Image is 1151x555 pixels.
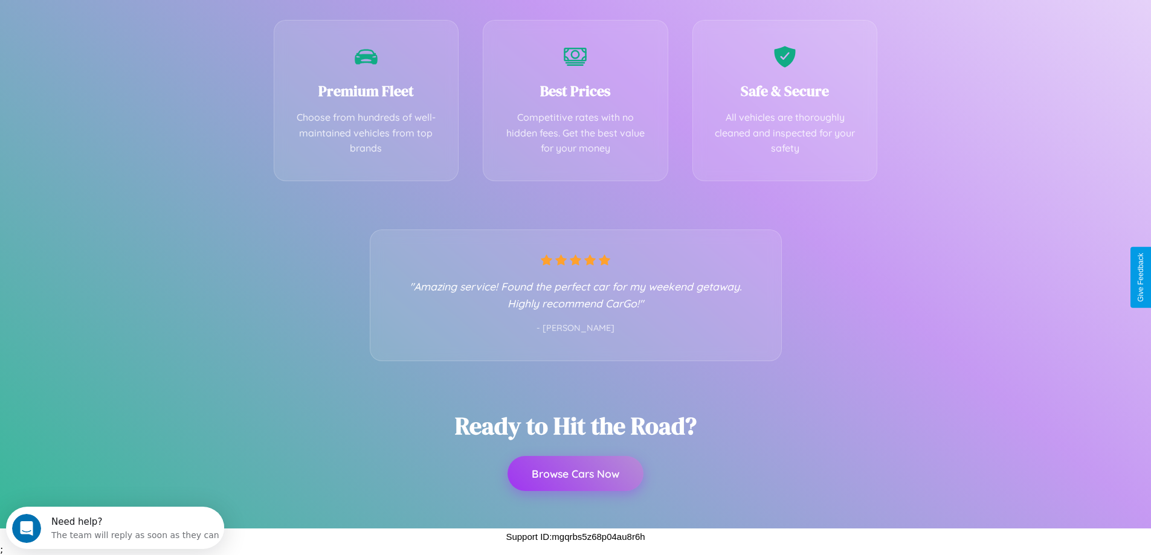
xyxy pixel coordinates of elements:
[292,110,440,156] p: Choose from hundreds of well-maintained vehicles from top brands
[711,110,859,156] p: All vehicles are thoroughly cleaned and inspected for your safety
[1136,253,1145,302] div: Give Feedback
[6,507,224,549] iframe: Intercom live chat discovery launcher
[45,10,213,20] div: Need help?
[506,528,645,545] p: Support ID: mgqrbs5z68p04au8r6h
[711,81,859,101] h3: Safe & Secure
[5,5,225,38] div: Open Intercom Messenger
[501,110,650,156] p: Competitive rates with no hidden fees. Get the best value for your money
[501,81,650,101] h3: Best Prices
[508,456,643,491] button: Browse Cars Now
[292,81,440,101] h3: Premium Fleet
[12,514,41,543] iframe: Intercom live chat
[45,20,213,33] div: The team will reply as soon as they can
[395,321,757,336] p: - [PERSON_NAME]
[395,278,757,312] p: "Amazing service! Found the perfect car for my weekend getaway. Highly recommend CarGo!"
[455,409,697,442] h2: Ready to Hit the Road?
